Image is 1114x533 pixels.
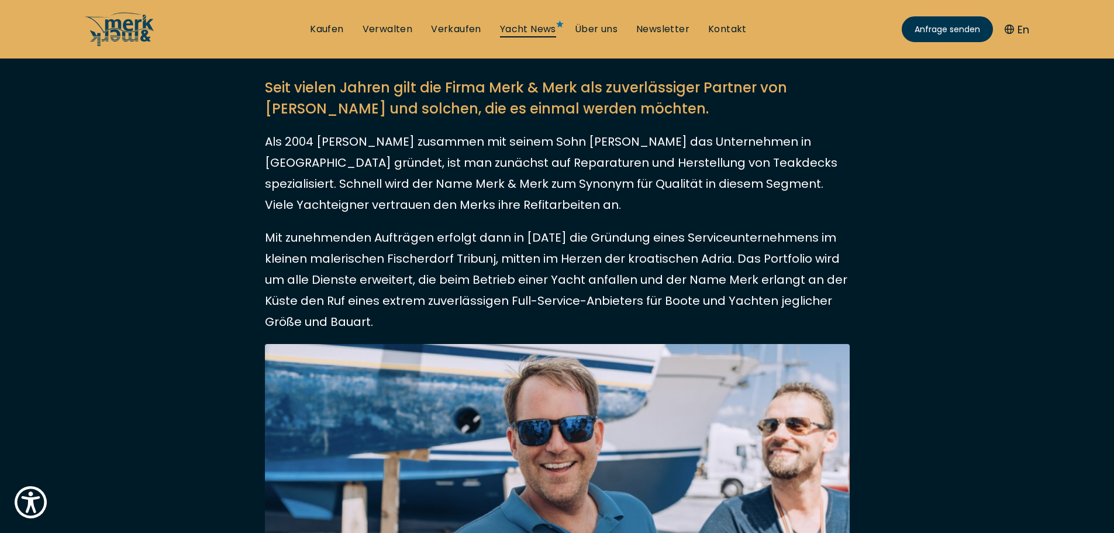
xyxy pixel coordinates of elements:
button: Show Accessibility Preferences [12,483,50,521]
a: Verkaufen [431,23,481,36]
button: En [1005,22,1029,37]
a: Newsletter [636,23,689,36]
a: Anfrage senden [902,16,993,42]
a: Yacht News [500,23,556,36]
a: Über uns [575,23,618,36]
p: Mit zunehmenden Aufträgen erfolgt dann in [DATE] die Gründung eines Serviceunternehmens im kleine... [265,227,850,332]
span: Anfrage senden [915,23,980,36]
h2: Seit vielen Jahren gilt die Firma Merk & Merk als zuverlässiger Partner von [PERSON_NAME] und sol... [265,77,850,119]
a: Kontakt [708,23,747,36]
p: Als 2004 [PERSON_NAME] zusammen mit seinem Sohn [PERSON_NAME] das Unternehmen in [GEOGRAPHIC_DATA... [265,131,850,215]
a: Verwalten [363,23,413,36]
a: Kaufen [310,23,343,36]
